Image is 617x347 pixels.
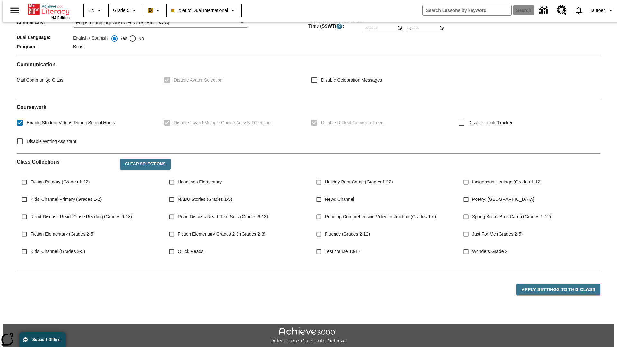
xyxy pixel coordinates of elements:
[587,4,617,16] button: Profile/Settings
[178,179,222,185] span: Headlines Elementary
[325,248,361,255] span: Test course 10/17
[325,231,370,237] span: Fluency (Grades 2-12)
[17,44,73,49] span: Program :
[468,120,513,126] span: Disable Lexile Tracker
[17,159,115,165] h2: Class Collections
[17,35,73,40] span: Dual Language :
[472,213,551,220] span: Spring Break Boot Camp (Grades 1-12)
[73,44,85,49] span: Boost
[423,5,511,15] input: search field
[321,120,384,126] span: Disable Reflect Comment Feed
[472,179,541,185] span: Indigenous Heritage (Grades 1-12)
[325,196,354,203] span: News Channel
[325,265,382,272] span: NJSLA-ELA Smart (Grade 3)
[19,332,66,347] button: Support Offline
[31,179,90,185] span: Fiction Primary (Grades 1-12)
[73,35,108,42] label: English / Spanish
[31,231,94,237] span: Fiction Elementary (Grades 2-5)
[27,138,76,145] span: Disable Writing Assistant
[17,20,73,25] span: Content Area :
[308,18,365,30] span: Supervised Student Work Time (SSWT) :
[472,196,534,203] span: Poetry: [GEOGRAPHIC_DATA]
[472,248,507,255] span: Wonders Grade 2
[17,1,600,51] div: Class/Program Information
[270,327,347,344] img: Achieve3000 Differentiate Accelerate Achieve
[325,213,436,220] span: Reading Comprehension Video Instruction (Grades 1-6)
[174,77,223,84] span: Disable Avatar Selection
[178,248,203,255] span: Quick Reads
[472,265,507,272] span: Wonders Grade 3
[73,18,248,28] div: English Language Arts/[GEOGRAPHIC_DATA]
[178,213,268,220] span: Read-Discuss-Read: Text Sets (Grades 6-13)
[174,120,271,126] span: Disable Invalid Multiple Choice Activity Detection
[31,196,102,203] span: Kids' Channel Primary (Grades 1-2)
[28,3,70,16] a: Home
[171,7,228,14] span: 25auto Dual International
[5,1,24,20] button: Open side menu
[50,77,63,83] span: Class
[145,4,164,16] button: Boost Class color is peach. Change class color
[17,154,600,266] div: Class Collections
[111,4,141,16] button: Grade: Grade 5, Select a grade
[178,196,232,203] span: NABU Stories (Grades 1-5)
[31,213,132,220] span: Read-Discuss-Read: Close Reading (Grades 6-13)
[169,4,239,16] button: Class: 25auto Dual International, Select your class
[590,7,606,14] span: Tautoen
[32,337,60,342] span: Support Offline
[17,61,600,67] h2: Communication
[149,6,152,14] span: B
[321,77,382,84] span: Disable Celebration Messages
[472,231,523,237] span: Just For Me (Grades 2-5)
[516,284,600,296] button: Apply Settings to this Class
[17,104,600,148] div: Coursework
[178,265,256,272] span: NJSLA-ELA Prep Boot Camp (Grade 3)
[325,179,393,185] span: Holiday Boot Camp (Grades 1-12)
[407,17,422,22] label: End Time
[31,265,88,272] span: WordStudio 2-5 (Grades 2-5)
[365,17,381,22] label: Start Time
[28,2,70,20] div: Home
[137,35,144,42] span: No
[51,16,70,20] span: NJ Edition
[336,23,343,30] button: Supervised Student Work Time is the timeframe when students can take LevelSet and when lessons ar...
[17,104,600,110] h2: Course work
[120,159,170,170] button: Clear Selections
[85,4,106,16] button: Language: EN, Select a language
[17,61,600,93] div: Communication
[17,77,50,83] span: Mail Community :
[31,248,85,255] span: Kids' Channel (Grades 2-5)
[570,2,587,19] a: Notifications
[118,35,127,42] span: Yes
[178,231,265,237] span: Fiction Elementary Grades 2-3 (Grades 2-3)
[88,7,94,14] span: EN
[553,2,570,19] a: Resource Center, Will open in new tab
[113,7,130,14] span: Grade 5
[535,2,553,19] a: Data Center
[27,120,115,126] span: Enable Student Videos During School Hours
